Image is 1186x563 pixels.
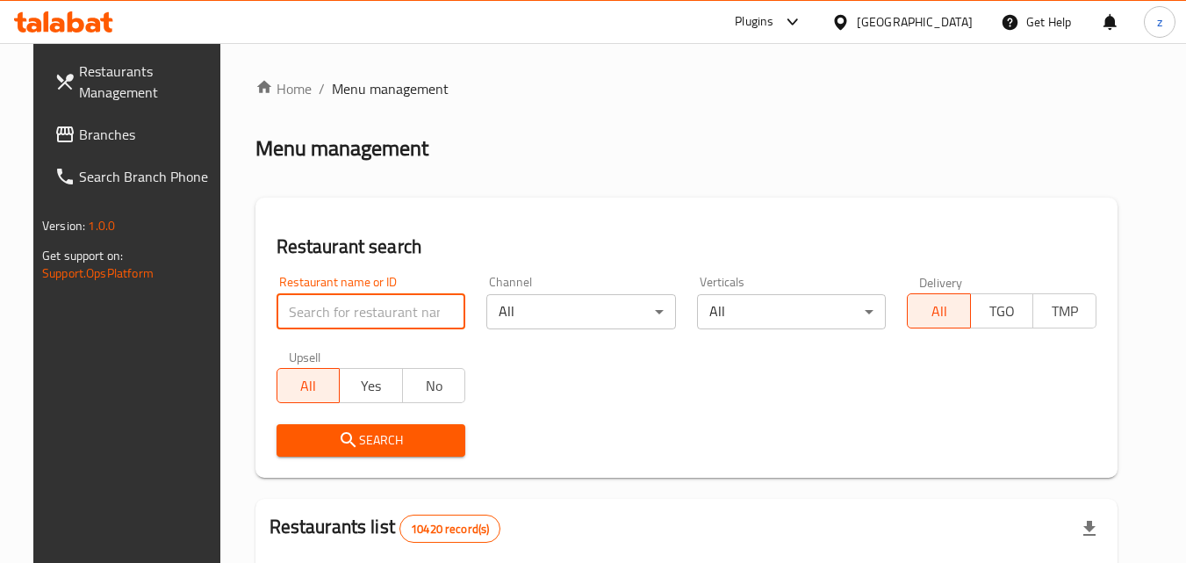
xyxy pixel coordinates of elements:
[399,515,500,543] div: Total records count
[79,124,218,145] span: Branches
[907,293,971,328] button: All
[486,294,676,329] div: All
[277,424,466,457] button: Search
[735,11,773,32] div: Plugins
[277,234,1096,260] h2: Restaurant search
[970,293,1034,328] button: TGO
[697,294,887,329] div: All
[40,50,232,113] a: Restaurants Management
[270,514,501,543] h2: Restaurants list
[319,78,325,99] li: /
[255,134,428,162] h2: Menu management
[42,214,85,237] span: Version:
[915,299,964,324] span: All
[79,61,218,103] span: Restaurants Management
[857,12,973,32] div: [GEOGRAPHIC_DATA]
[284,373,334,399] span: All
[40,155,232,198] a: Search Branch Phone
[255,78,312,99] a: Home
[410,373,459,399] span: No
[1032,293,1096,328] button: TMP
[79,166,218,187] span: Search Branch Phone
[1068,508,1111,550] div: Export file
[42,244,123,267] span: Get support on:
[978,299,1027,324] span: TGO
[402,368,466,403] button: No
[919,276,963,288] label: Delivery
[277,368,341,403] button: All
[289,350,321,363] label: Upsell
[40,113,232,155] a: Branches
[1040,299,1089,324] span: TMP
[42,262,154,285] a: Support.OpsPlatform
[1157,12,1162,32] span: z
[88,214,115,237] span: 1.0.0
[347,373,396,399] span: Yes
[291,429,452,451] span: Search
[400,521,500,538] span: 10420 record(s)
[277,294,466,329] input: Search for restaurant name or ID..
[255,78,1118,99] nav: breadcrumb
[332,78,449,99] span: Menu management
[339,368,403,403] button: Yes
